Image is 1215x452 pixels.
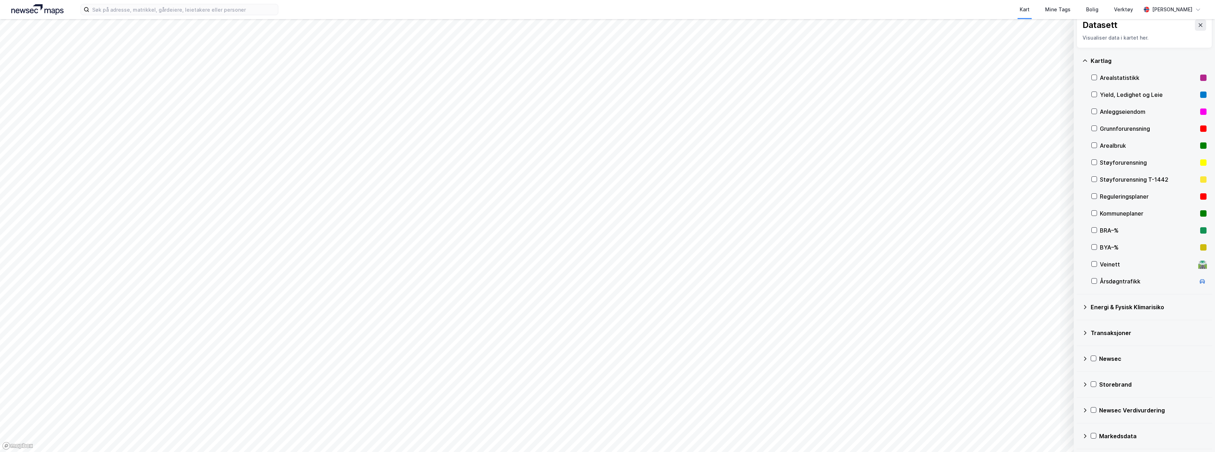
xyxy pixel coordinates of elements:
[1100,74,1197,82] div: Arealstatistikk
[1083,19,1118,31] div: Datasett
[1045,5,1071,14] div: Mine Tags
[1100,107,1197,116] div: Anleggseiendom
[1083,34,1206,42] div: Visualiser data i kartet her.
[1100,175,1197,184] div: Støyforurensning T-1442
[1099,406,1207,415] div: Newsec Verdivurdering
[1099,432,1207,440] div: Markedsdata
[1100,141,1197,150] div: Arealbruk
[1091,303,1207,311] div: Energi & Fysisk Klimarisiko
[1091,329,1207,337] div: Transaksjoner
[1100,158,1197,167] div: Støyforurensning
[1020,5,1030,14] div: Kart
[1152,5,1192,14] div: [PERSON_NAME]
[1099,380,1207,389] div: Storebrand
[1100,260,1195,269] div: Veinett
[1100,277,1195,286] div: Årsdøgntrafikk
[1099,354,1207,363] div: Newsec
[1100,124,1197,133] div: Grunnforurensning
[1198,260,1207,269] div: 🛣️
[1086,5,1098,14] div: Bolig
[1180,418,1215,452] div: Kontrollprogram for chat
[1091,57,1207,65] div: Kartlag
[1100,209,1197,218] div: Kommuneplaner
[1180,418,1215,452] iframe: Chat Widget
[1100,90,1197,99] div: Yield, Ledighet og Leie
[1114,5,1133,14] div: Verktøy
[89,4,278,15] input: Søk på adresse, matrikkel, gårdeiere, leietakere eller personer
[2,442,33,450] a: Mapbox homepage
[1100,226,1197,235] div: BRA–%
[11,4,64,15] img: logo.a4113a55bc3d86da70a041830d287a7e.svg
[1100,243,1197,252] div: BYA–%
[1100,192,1197,201] div: Reguleringsplaner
